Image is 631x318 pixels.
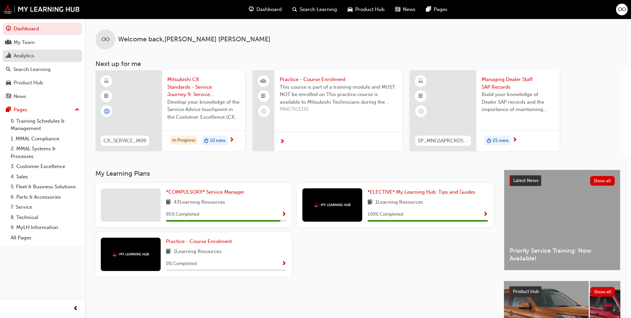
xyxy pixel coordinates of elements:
[261,92,266,101] span: booktick-icon
[8,233,82,243] a: All Pages
[14,52,34,60] div: Analytics
[3,36,82,49] a: My Team
[487,137,491,145] span: duration-icon
[3,21,82,104] button: DashboardMy TeamAnalyticsSearch LearningProduct HubNews
[229,137,234,143] span: next-icon
[6,80,11,86] span: car-icon
[166,260,197,268] span: 0 % Completed
[103,137,146,145] span: CX_SERVICE_M09
[292,5,297,14] span: search-icon
[3,104,82,116] button: Pages
[95,70,245,151] a: CX_SERVICE_M09Mitsubishi CX Standards - Service Journey 9: Service AdviceDevelop your knowledge o...
[6,94,11,100] span: news-icon
[590,176,615,186] button: Show all
[14,93,26,100] div: News
[14,106,27,114] div: Pages
[166,211,199,218] span: 95 % Completed
[6,107,11,113] span: pages-icon
[8,172,82,182] a: 4. Sales
[243,3,287,16] a: guage-iconDashboard
[375,198,423,207] span: 1 Learning Resources
[3,5,80,14] img: mmal
[616,4,628,15] button: OO
[14,79,43,87] div: Product Hub
[342,3,390,16] a: car-iconProduct Hub
[3,23,82,35] a: Dashboard
[118,36,270,43] span: Welcome back , [PERSON_NAME] [PERSON_NAME]
[281,212,286,218] span: Show Progress
[368,189,475,195] span: *ELECTIVE* My Learning Hub: Tips and Guides
[95,170,493,177] h3: My Learning Plans
[395,5,400,14] span: news-icon
[418,77,423,86] span: learningResourceType_ELEARNING-icon
[368,188,478,196] a: *ELECTIVE* My Learning Hub: Tips and Guides
[8,144,82,161] a: 2. MMAL Systems & Processes
[170,136,198,145] div: In Progress
[174,248,222,256] span: 1 Learning Resources
[426,5,431,14] span: pages-icon
[112,252,149,256] img: mmal
[14,39,35,46] div: My Team
[104,77,109,86] span: learningResourceType_ELEARNING-icon
[590,287,615,297] button: Show all
[348,5,353,14] span: car-icon
[8,222,82,233] a: 9. MyLH Information
[253,70,402,151] a: Practice - Course EnrolmentThis course is part of a training module and MUST NOT be enrolled on T...
[167,98,240,121] span: Develop your knowledge of the Service Advice touchpoint in the Customer Excellence (CX) Service j...
[8,134,82,144] a: 1. MMAL Compliance
[368,211,403,218] span: 100 % Completed
[166,248,171,256] span: book-icon
[280,139,285,145] span: next-icon
[355,6,385,13] span: Product Hub
[104,92,109,101] span: booktick-icon
[249,5,254,14] span: guage-icon
[482,91,554,113] span: Build your knowledge of Dealer SAP records and the importance of maintaining your staff records i...
[280,76,397,83] span: Practice - Course Enrolment
[513,178,539,183] span: Latest News
[281,260,286,268] button: Show Progress
[6,53,11,59] span: chart-icon
[13,66,51,73] div: Search Learning
[166,238,235,245] a: Practice - Course Enrolment
[403,6,415,13] span: News
[6,67,11,73] span: search-icon
[166,188,247,196] a: *COMPULSORY* Service Manager
[510,175,615,186] a: Latest NewsShow all
[418,137,468,145] span: SP_MNGSAPRCRDS_M1
[6,26,11,32] span: guage-icon
[418,108,424,114] span: learningRecordVerb_NONE-icon
[3,50,82,62] a: Analytics
[8,161,82,172] a: 3. Customer Excellence
[166,189,244,195] span: *COMPULSORY* Service Manager
[8,182,82,192] a: 5. Fleet & Business Solutions
[287,3,342,16] a: search-iconSearch Learning
[261,77,266,86] span: people-icon
[8,192,82,202] a: 6. Parts & Accessories
[204,137,209,145] span: duration-icon
[618,6,626,13] span: OO
[504,170,620,270] a: Latest NewsShow allPriority Service Training: Now Available!
[261,108,267,114] span: learningRecordVerb_NONE-icon
[174,198,225,207] span: 43 Learning Resources
[280,83,397,106] span: This course is part of a training module and MUST NOT be enrolled on This practice course is avai...
[8,212,82,223] a: 8. Technical
[256,6,282,13] span: Dashboard
[390,3,421,16] a: news-iconNews
[166,238,232,244] span: Practice - Course Enrolment
[104,108,110,114] span: learningRecordVerb_ATTEMPT-icon
[314,203,351,207] img: mmal
[101,36,109,43] span: OO
[281,261,286,267] span: Show Progress
[73,305,78,313] span: prev-icon
[483,210,488,219] button: Show Progress
[3,90,82,103] a: News
[512,137,517,143] span: next-icon
[510,247,615,262] span: Priority Service Training: Now Available!
[281,210,286,219] button: Show Progress
[75,106,79,114] span: up-icon
[482,76,554,91] span: Managing Dealer Staff SAP Records
[434,6,447,13] span: Pages
[6,40,11,46] span: people-icon
[3,77,82,89] a: Product Hub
